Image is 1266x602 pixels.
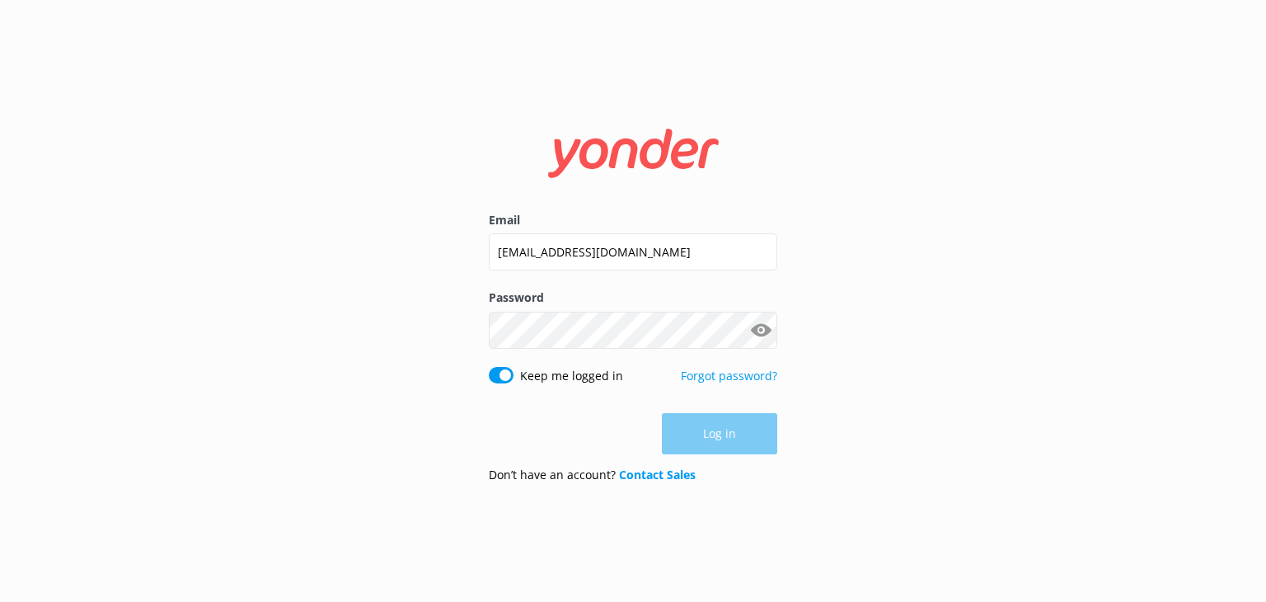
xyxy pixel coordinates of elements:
label: Email [489,211,777,229]
input: user@emailaddress.com [489,233,777,270]
label: Password [489,289,777,307]
a: Contact Sales [619,467,696,482]
button: Show password [744,313,777,346]
label: Keep me logged in [520,367,623,385]
a: Forgot password? [681,368,777,383]
p: Don’t have an account? [489,466,696,484]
